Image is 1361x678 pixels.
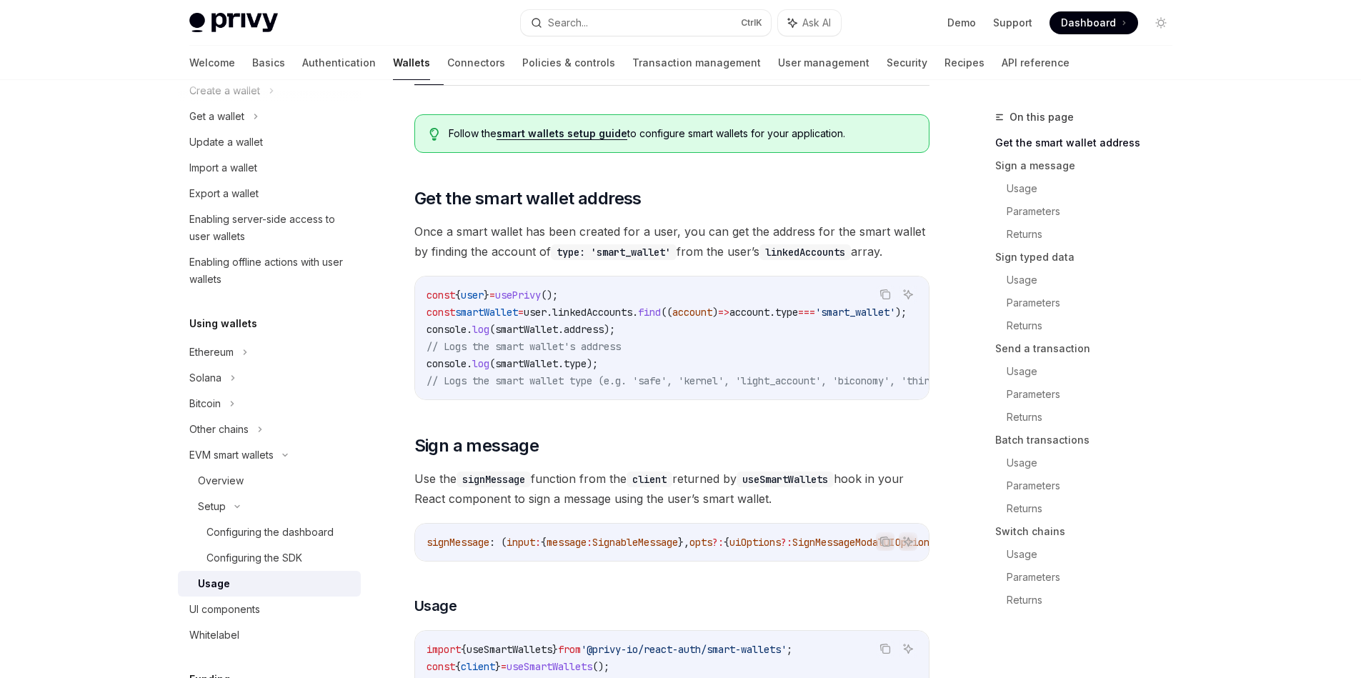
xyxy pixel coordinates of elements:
a: Returns [1007,589,1184,612]
span: log [472,323,489,336]
span: account [729,306,769,319]
span: = [501,660,507,673]
span: type [564,357,587,370]
span: smartWallet [455,306,518,319]
span: ; [787,643,792,656]
a: Wallets [393,46,430,80]
button: Ask AI [899,532,917,551]
a: Usage [1007,360,1184,383]
span: const [427,289,455,301]
a: Sign a message [995,154,1184,177]
a: Configuring the SDK [178,545,361,571]
a: Usage [1007,177,1184,200]
span: Sign a message [414,434,539,457]
span: . [769,306,775,319]
span: ?: [712,536,724,549]
span: : [535,536,541,549]
a: Security [887,46,927,80]
span: . [632,306,638,319]
a: Returns [1007,497,1184,520]
code: client [627,472,672,487]
a: Support [993,16,1032,30]
span: . [467,357,472,370]
button: Copy the contents from the code block [876,285,894,304]
span: . [558,323,564,336]
a: Usage [178,571,361,597]
div: Setup [198,498,226,515]
span: ?: [781,536,792,549]
span: (( [661,306,672,319]
a: Usage [1007,269,1184,291]
div: Enabling offline actions with user wallets [189,254,352,288]
a: Connectors [447,46,505,80]
a: Usage [1007,543,1184,566]
a: User management [778,46,869,80]
div: Usage [198,575,230,592]
span: // Logs the smart wallet type (e.g. 'safe', 'kernel', 'light_account', 'biconomy', 'thirdweb', 'c... [427,374,1107,387]
a: Returns [1007,314,1184,337]
span: { [541,536,547,549]
button: Ask AI [778,10,841,36]
button: Toggle dark mode [1150,11,1172,34]
span: . [558,357,564,370]
a: Returns [1007,223,1184,246]
span: On this page [1009,109,1074,126]
a: Welcome [189,46,235,80]
button: Ask AI [899,285,917,304]
a: Configuring the dashboard [178,519,361,545]
a: Usage [1007,452,1184,474]
span: 'smart_wallet' [815,306,895,319]
span: const [427,306,455,319]
span: SignMessageModalUIOptions [792,536,935,549]
span: smartWallet [495,323,558,336]
code: linkedAccounts [759,244,851,260]
code: useSmartWallets [737,472,834,487]
span: ( [489,357,495,370]
span: Use the function from the returned by hook in your React component to sign a message using the us... [414,469,929,509]
a: smart wallets setup guide [497,127,627,140]
a: Export a wallet [178,181,361,206]
div: Enabling server-side access to user wallets [189,211,352,245]
h5: Using wallets [189,315,257,332]
div: Bitcoin [189,395,221,412]
span: console [427,323,467,336]
a: Parameters [1007,383,1184,406]
a: Get the smart wallet address [995,131,1184,154]
a: Demo [947,16,976,30]
a: Basics [252,46,285,80]
div: UI components [189,601,260,618]
div: Get a wallet [189,108,244,125]
button: Search...CtrlK [521,10,771,36]
a: UI components [178,597,361,622]
a: Returns [1007,406,1184,429]
span: // Logs the smart wallet's address [427,340,621,353]
span: Once a smart wallet has been created for a user, you can get the address for the smart wallet by ... [414,221,929,261]
span: { [461,643,467,656]
span: Usage [414,596,457,616]
div: Export a wallet [189,185,259,202]
a: Enabling server-side access to user wallets [178,206,361,249]
span: ); [604,323,615,336]
a: Batch transactions [995,429,1184,452]
div: Search... [548,14,588,31]
a: Transaction management [632,46,761,80]
span: client [461,660,495,673]
a: Switch chains [995,520,1184,543]
span: Follow the to configure smart wallets for your application. [449,126,914,141]
span: Get the smart wallet address [414,187,642,210]
span: uiOptions [729,536,781,549]
span: from [558,643,581,656]
span: } [495,660,501,673]
div: Configuring the dashboard [206,524,334,541]
span: input [507,536,535,549]
span: useSmartWallets [467,643,552,656]
span: (); [541,289,558,301]
code: signMessage [457,472,531,487]
a: Overview [178,468,361,494]
a: Authentication [302,46,376,80]
span: . [547,306,552,319]
a: Import a wallet [178,155,361,181]
a: Enabling offline actions with user wallets [178,249,361,292]
span: SignableMessage [592,536,678,549]
span: . [467,323,472,336]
